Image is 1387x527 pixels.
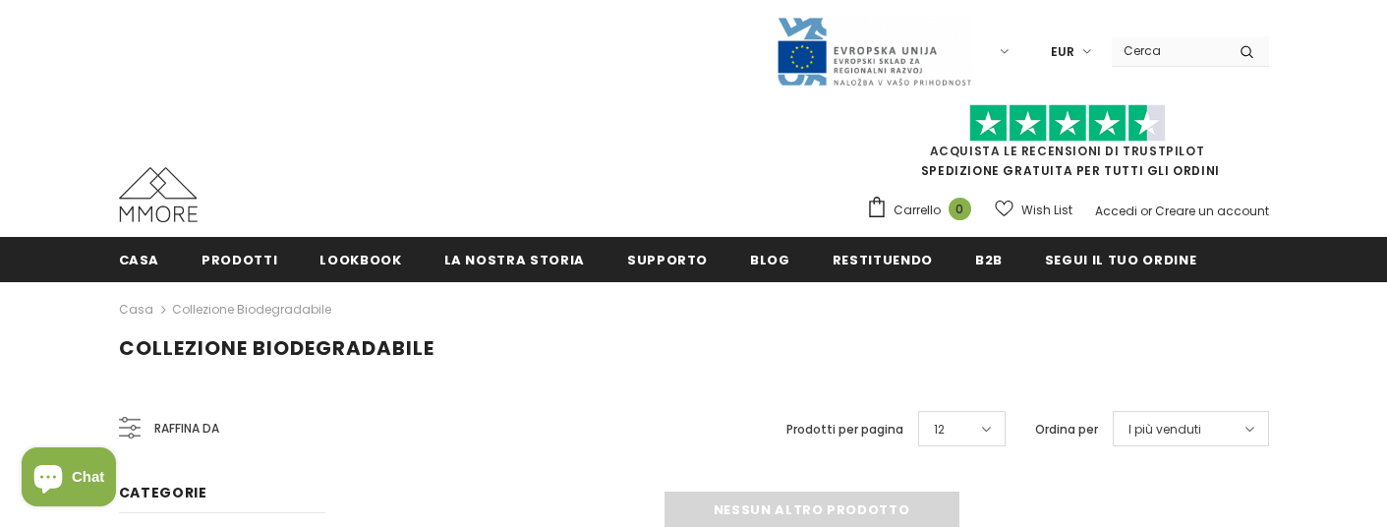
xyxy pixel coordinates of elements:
a: Acquista le recensioni di TrustPilot [930,143,1205,159]
span: B2B [975,251,1003,269]
a: supporto [627,237,708,281]
span: Raffina da [154,418,219,439]
input: Search Site [1112,36,1225,65]
span: Restituendo [833,251,933,269]
a: Lookbook [319,237,401,281]
a: Restituendo [833,237,933,281]
a: Javni Razpis [776,42,972,59]
span: Lookbook [319,251,401,269]
a: Casa [119,298,153,322]
span: Casa [119,251,160,269]
span: SPEDIZIONE GRATUITA PER TUTTI GLI ORDINI [866,113,1269,179]
span: Prodotti [202,251,277,269]
a: Collezione biodegradabile [172,301,331,318]
img: Fidati di Pilot Stars [969,104,1166,143]
label: Ordina per [1035,420,1098,439]
a: Prodotti [202,237,277,281]
span: EUR [1051,42,1074,62]
span: Carrello [894,201,941,220]
a: Wish List [995,193,1072,227]
span: Wish List [1021,201,1072,220]
img: Casi MMORE [119,167,198,222]
a: Creare un account [1155,203,1269,219]
a: B2B [975,237,1003,281]
span: La nostra storia [444,251,585,269]
span: 12 [934,420,945,439]
label: Prodotti per pagina [786,420,903,439]
span: Segui il tuo ordine [1045,251,1196,269]
a: Segui il tuo ordine [1045,237,1196,281]
a: Carrello 0 [866,196,981,225]
span: Collezione biodegradabile [119,334,434,362]
span: Blog [750,251,790,269]
img: Javni Razpis [776,16,972,88]
a: Accedi [1095,203,1137,219]
a: Casa [119,237,160,281]
span: or [1140,203,1152,219]
span: supporto [627,251,708,269]
a: La nostra storia [444,237,585,281]
span: I più venduti [1128,420,1201,439]
inbox-online-store-chat: Shopify online store chat [16,447,122,511]
span: 0 [949,198,971,220]
a: Blog [750,237,790,281]
span: Categorie [119,483,207,502]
